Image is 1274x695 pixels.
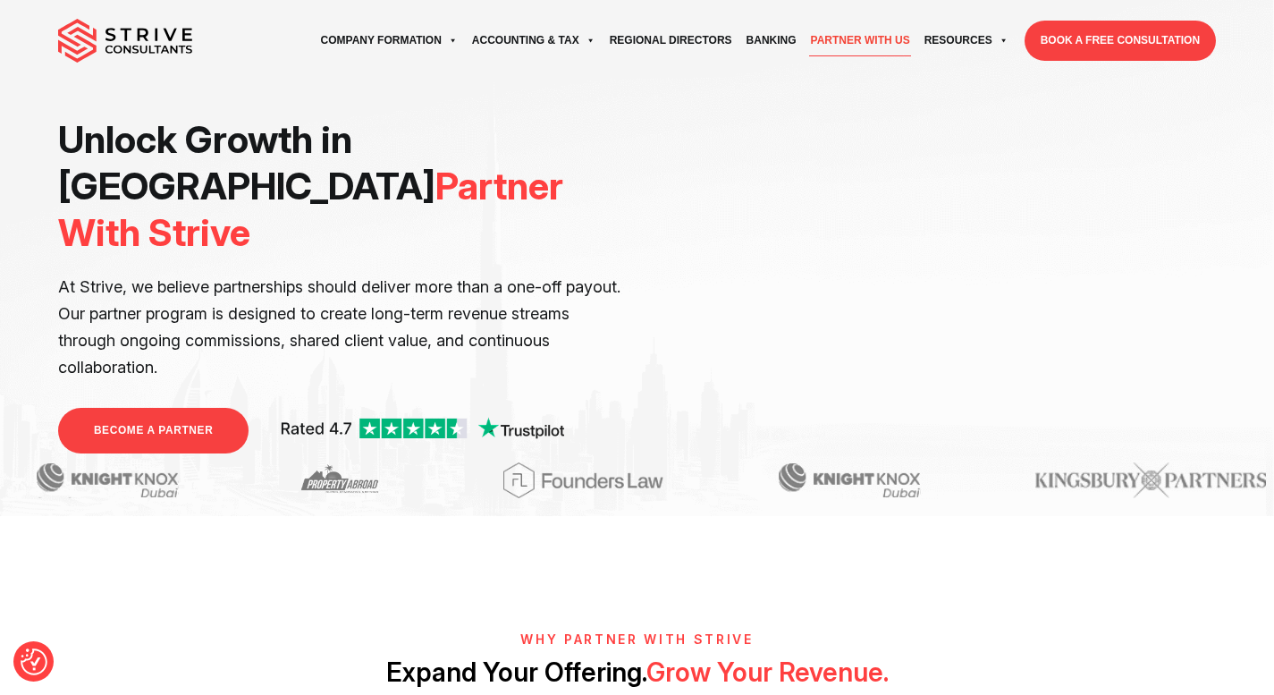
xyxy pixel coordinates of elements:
[804,16,917,65] a: Partner with Us
[1025,21,1216,61] a: BOOK A FREE CONSULTATION
[58,274,624,381] p: At Strive, we believe partnerships should deliver more than a one-off payout. Our partner program...
[465,16,603,65] a: Accounting & Tax
[21,648,47,675] button: Consent Preferences
[58,408,249,453] a: BECOME A PARTNER
[58,116,624,256] h1: Unlock Growth in [GEOGRAPHIC_DATA]
[651,116,1217,435] iframe: <br />
[58,19,192,64] img: main-logo.svg
[58,163,563,255] span: Partner With Strive
[603,16,739,65] a: Regional Directors
[646,657,889,688] span: Grow Your Revenue.
[21,648,47,675] img: Revisit consent button
[314,16,465,65] a: Company Formation
[739,16,804,65] a: Banking
[917,16,1016,65] a: Resources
